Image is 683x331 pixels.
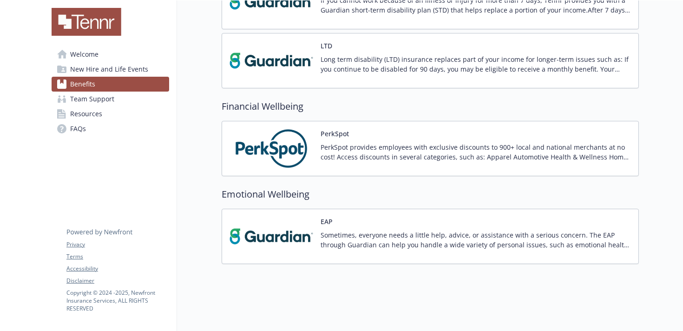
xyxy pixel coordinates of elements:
[222,99,639,113] h2: Financial Wellbeing
[321,41,332,51] button: LTD
[70,47,99,62] span: Welcome
[321,217,333,226] button: EAP
[321,142,631,162] p: PerkSpot provides employees with exclusive discounts to 900+ local and national merchants at no c...
[66,265,169,273] a: Accessibility
[230,217,313,256] img: Guardian carrier logo
[66,277,169,285] a: Disclaimer
[66,252,169,261] a: Terms
[230,129,313,168] img: PerkSpot carrier logo
[321,54,631,74] p: Long term disability (LTD) insurance replaces part of your income for longer-term issues such as:...
[70,62,148,77] span: New Hire and Life Events
[70,121,86,136] span: FAQs
[52,106,169,121] a: Resources
[52,92,169,106] a: Team Support
[52,62,169,77] a: New Hire and Life Events
[66,240,169,249] a: Privacy
[52,77,169,92] a: Benefits
[52,121,169,136] a: FAQs
[222,187,639,201] h2: Emotional Wellbeing
[70,77,95,92] span: Benefits
[321,230,631,250] p: Sometimes, everyone needs a little help, advice, or assistance with a serious concern. The EAP th...
[321,129,349,139] button: PerkSpot
[230,41,313,80] img: Guardian carrier logo
[66,289,169,312] p: Copyright © 2024 - 2025 , Newfront Insurance Services, ALL RIGHTS RESERVED
[70,106,102,121] span: Resources
[70,92,114,106] span: Team Support
[52,47,169,62] a: Welcome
